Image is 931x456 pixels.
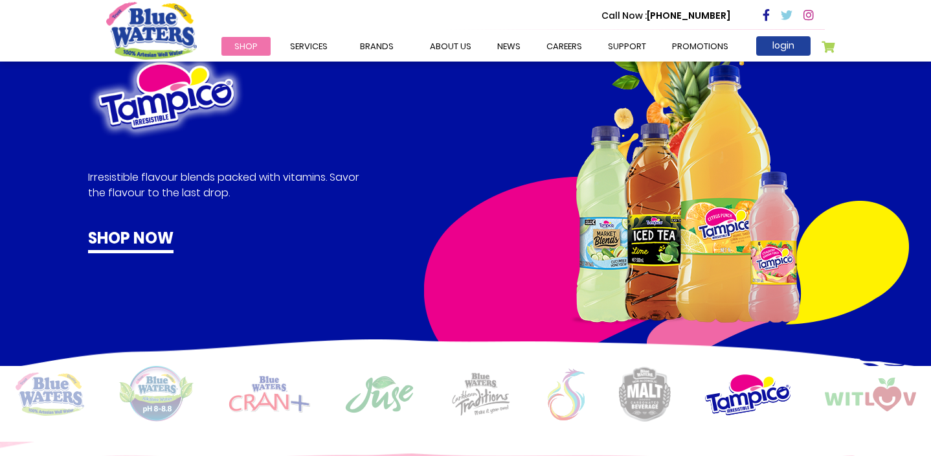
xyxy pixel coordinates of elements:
span: Shop [234,40,258,52]
img: logo [449,372,513,416]
p: [PHONE_NUMBER] [601,9,730,23]
img: logo [619,367,671,422]
a: login [756,36,811,56]
img: logo [344,375,414,414]
a: store logo [106,2,197,59]
img: logo [229,376,310,413]
a: News [484,37,533,56]
img: logo [705,373,791,415]
a: careers [533,37,595,56]
p: Irresistible flavour blends packed with vitamins. Savor the flavour to the last drop. [88,170,363,201]
a: Shop now [88,227,174,253]
a: support [595,37,659,56]
img: logo [16,372,84,416]
span: Brands [360,40,394,52]
img: product image [88,51,245,139]
span: Call Now : [601,9,647,22]
a: Promotions [659,37,741,56]
img: tampico-right.png [423,6,909,371]
span: Services [290,40,328,52]
img: logo [118,366,194,422]
img: logo [548,369,585,420]
img: logo [825,378,916,411]
a: about us [417,37,484,56]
